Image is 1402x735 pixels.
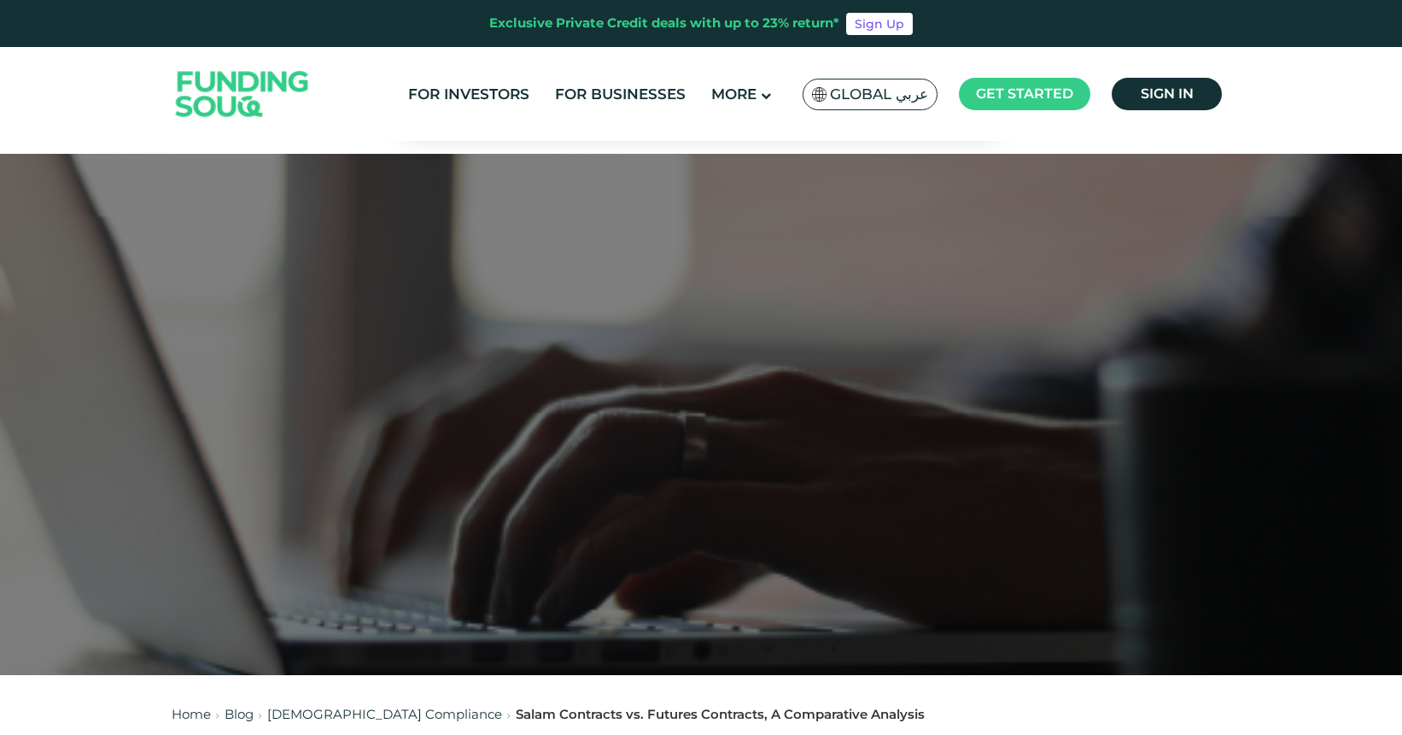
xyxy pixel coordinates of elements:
span: Sign in [1141,85,1194,102]
span: More [711,85,756,103]
div: Salam Contracts vs. Futures Contracts, A Comparative Analysis [516,705,925,725]
div: Exclusive Private Credit deals with up to 23% return* [489,14,839,33]
span: Global عربي [830,85,928,104]
a: Blog [225,706,254,722]
a: Sign Up [846,13,913,35]
img: SA Flag [812,87,827,102]
img: Logo [159,51,326,138]
a: Sign in [1112,78,1222,110]
span: Get started [976,85,1073,102]
a: For Investors [404,80,534,109]
a: [DEMOGRAPHIC_DATA] Compliance [267,706,502,722]
a: Home [172,706,211,722]
a: For Businesses [551,80,690,109]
